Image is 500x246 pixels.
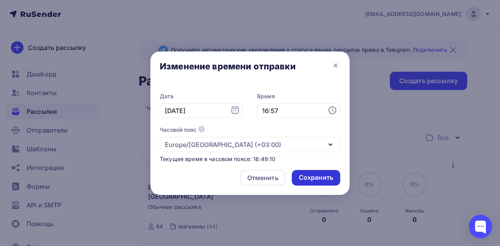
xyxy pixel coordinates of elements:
input: 16:48 [257,103,340,118]
div: Europe/[GEOGRAPHIC_DATA] (+03:00) [165,140,281,149]
div: Изменение времени отправки [160,61,296,72]
label: Время [257,92,340,100]
button: Часовой пояс Europe/[GEOGRAPHIC_DATA] (+03:00) [160,126,340,152]
div: Текущее время в часовом поясе: 16:49:10 [160,155,340,163]
label: Дата [160,92,243,100]
div: Сохранить [299,173,333,182]
div: Часовой пояс [160,126,196,134]
input: 10.09.2025 [160,103,243,118]
div: Отменить [247,173,279,182]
